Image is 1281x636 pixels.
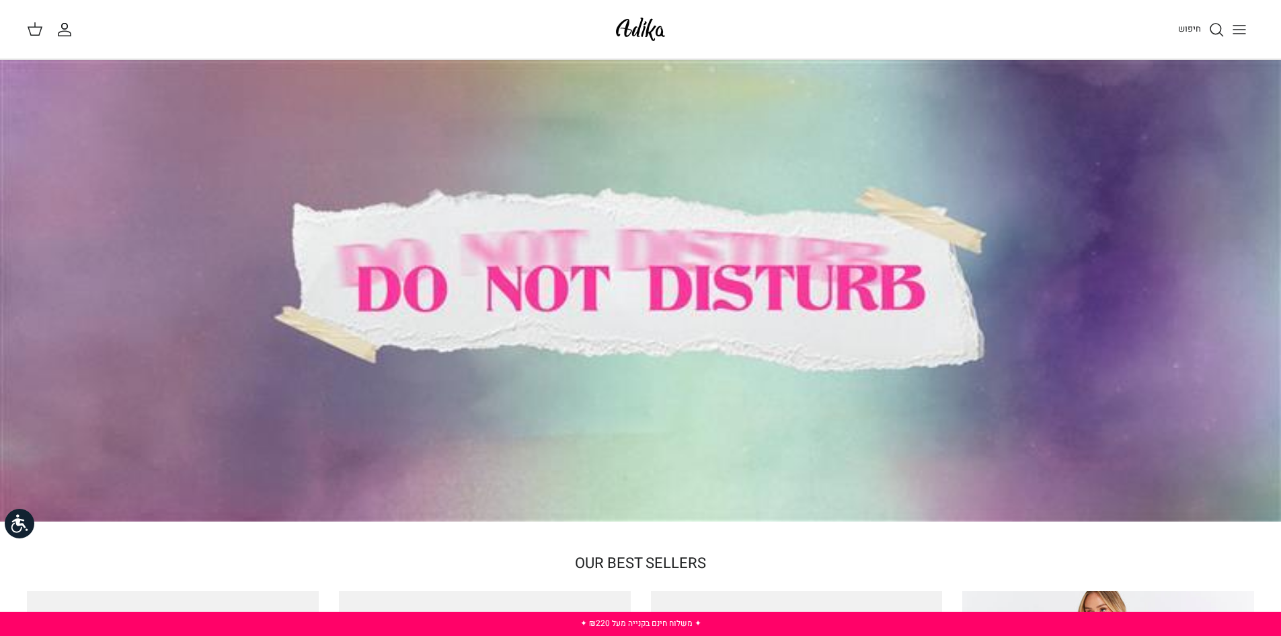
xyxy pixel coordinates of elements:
[575,553,706,574] a: OUR BEST SELLERS
[56,22,78,38] a: החשבון שלי
[612,13,669,45] img: Adika IL
[1178,22,1225,38] a: חיפוש
[580,617,701,629] a: ✦ משלוח חינם בקנייה מעל ₪220 ✦
[1178,22,1201,35] span: חיפוש
[1225,15,1254,44] button: Toggle menu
